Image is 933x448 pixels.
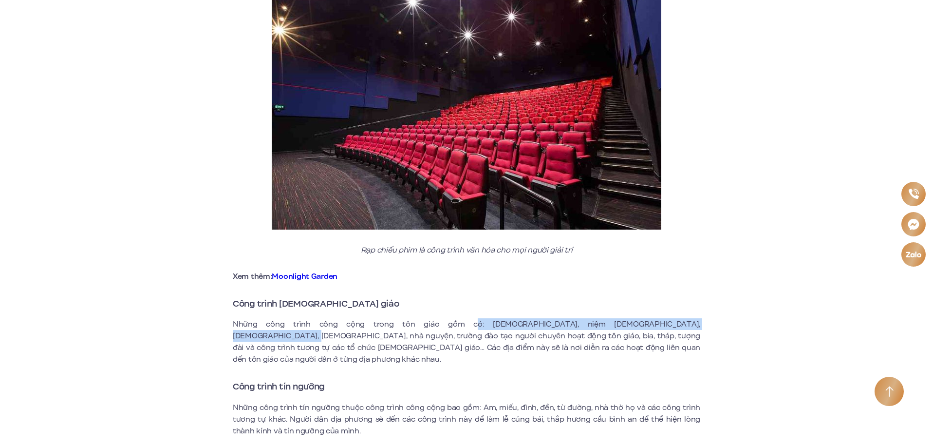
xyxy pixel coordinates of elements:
[233,402,700,437] p: Những công trình tín ngưỡng thuộc công trình công cộng bao gồm: Am, miếu, đình, đền, từ đường, nh...
[233,380,325,393] strong: Công trình tín ngưỡng
[233,297,399,310] strong: Công trình [DEMOGRAPHIC_DATA] giáo
[885,386,894,397] img: Arrow icon
[233,271,337,282] strong: Xem thêm:
[272,271,337,282] a: Moonlight Garden
[907,217,920,230] img: Messenger icon
[233,318,700,365] p: Những công trình công cộng trong tôn giáo gồm có: [DEMOGRAPHIC_DATA], niệm [DEMOGRAPHIC_DATA], [D...
[905,251,922,258] img: Zalo icon
[361,245,572,255] em: Rạp chiếu phim là công trình văn hóa cho mọi người giải trí
[908,188,919,199] img: Phone icon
